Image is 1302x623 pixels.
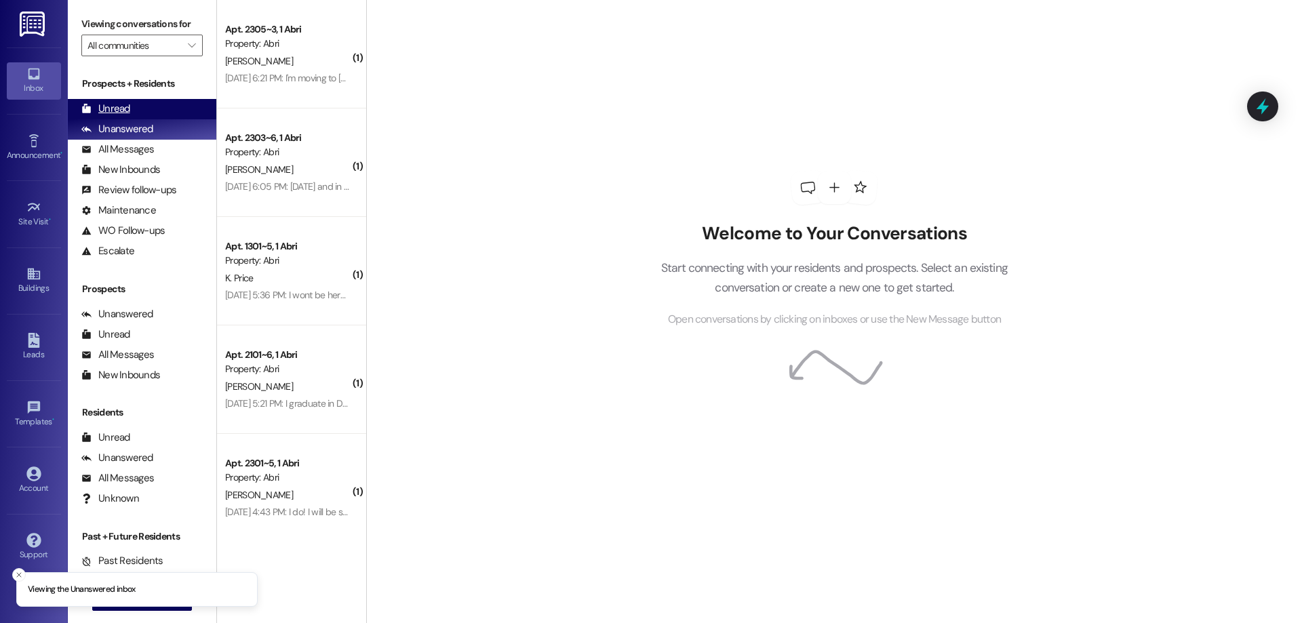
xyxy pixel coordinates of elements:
[225,22,351,37] div: Apt. 2305~3, 1 Abri
[225,380,293,393] span: [PERSON_NAME]
[81,307,153,321] div: Unanswered
[20,12,47,37] img: ResiDesk Logo
[225,289,442,301] div: [DATE] 5:36 PM: I wont be here in [GEOGRAPHIC_DATA]
[52,415,54,424] span: •
[225,397,616,409] div: [DATE] 5:21 PM: I graduate in December so I'm not interested at this time. Thank you for reaching...
[225,348,351,362] div: Apt. 2101~6, 1 Abri
[81,203,156,218] div: Maintenance
[81,451,153,465] div: Unanswered
[81,142,154,157] div: All Messages
[7,462,61,499] a: Account
[7,62,61,99] a: Inbox
[68,529,216,544] div: Past + Future Residents
[225,239,351,254] div: Apt. 1301~5, 1 Abri
[81,183,176,197] div: Review follow-ups
[68,405,216,420] div: Residents
[225,131,351,145] div: Apt. 2303~6, 1 Abri
[225,180,432,193] div: [DATE] 6:05 PM: [DATE] and in [GEOGRAPHIC_DATA]!
[28,584,136,596] p: Viewing the Unanswered inbox
[225,470,351,485] div: Property: Abri
[225,362,351,376] div: Property: Abri
[49,215,51,224] span: •
[188,40,195,51] i: 
[68,282,216,296] div: Prospects
[640,223,1028,245] h2: Welcome to Your Conversations
[225,506,621,518] div: [DATE] 4:43 PM: I do! I will be serving in [GEOGRAPHIC_DATA][PERSON_NAME] [GEOGRAPHIC_DATA].
[225,163,293,176] span: [PERSON_NAME]
[60,148,62,158] span: •
[12,568,26,582] button: Close toast
[640,258,1028,297] p: Start connecting with your residents and prospects. Select an existing conversation or create a n...
[225,489,293,501] span: [PERSON_NAME]
[225,55,293,67] span: [PERSON_NAME]
[668,311,1001,328] span: Open conversations by clicking on inboxes or use the New Message button
[225,37,351,51] div: Property: Abri
[81,122,153,136] div: Unanswered
[7,262,61,299] a: Buildings
[7,529,61,565] a: Support
[225,272,253,284] span: K. Price
[81,163,160,177] div: New Inbounds
[68,77,216,91] div: Prospects + Residents
[81,327,130,342] div: Unread
[81,491,139,506] div: Unknown
[81,244,134,258] div: Escalate
[81,102,130,116] div: Unread
[81,471,154,485] div: All Messages
[225,145,351,159] div: Property: Abri
[7,329,61,365] a: Leads
[81,348,154,362] div: All Messages
[225,254,351,268] div: Property: Abri
[81,430,130,445] div: Unread
[81,368,160,382] div: New Inbounds
[7,196,61,233] a: Site Visit •
[7,396,61,433] a: Templates •
[81,224,165,238] div: WO Follow-ups
[87,35,181,56] input: All communities
[225,456,351,470] div: Apt. 2301~5, 1 Abri
[81,14,203,35] label: Viewing conversations for
[81,554,163,568] div: Past Residents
